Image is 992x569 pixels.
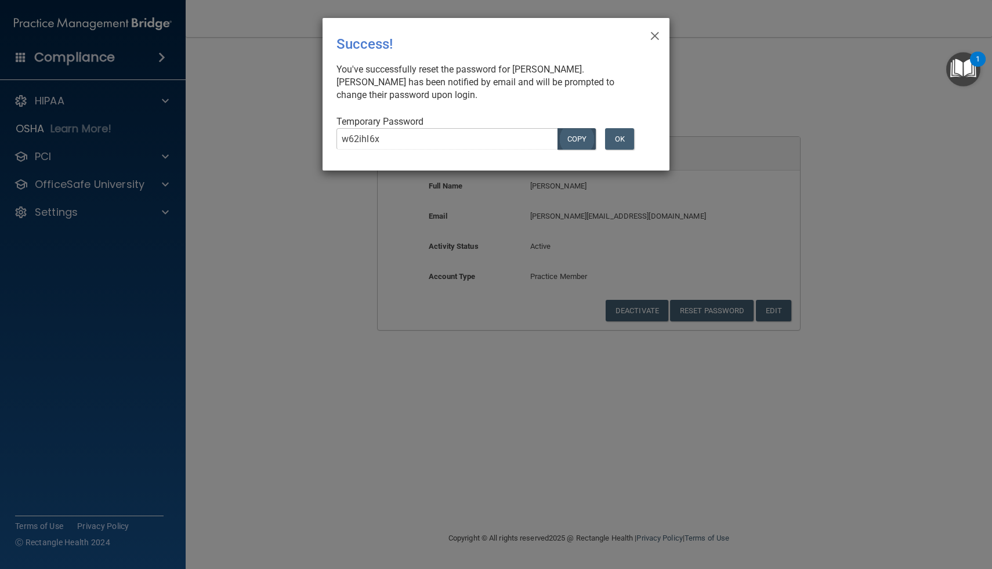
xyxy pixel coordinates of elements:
button: Open Resource Center, 1 new notification [946,52,980,86]
button: COPY [557,128,596,150]
span: × [650,23,660,46]
button: OK [605,128,634,150]
iframe: Drift Widget Chat Controller [791,487,978,533]
div: You've successfully reset the password for [PERSON_NAME]. [PERSON_NAME] has been notified by emai... [336,63,646,102]
div: Success! [336,27,608,61]
span: Temporary Password [336,116,423,127]
div: 1 [976,59,980,74]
